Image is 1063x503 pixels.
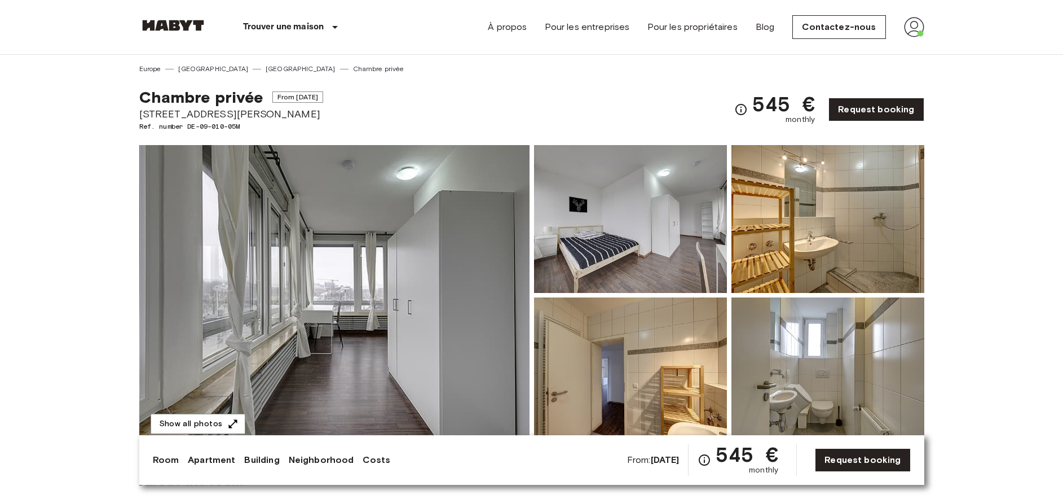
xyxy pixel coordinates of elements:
a: À propos [488,20,527,34]
img: Picture of unit DE-09-010-05M [534,298,727,445]
img: Picture of unit DE-09-010-05M [731,145,924,293]
svg: Check cost overview for full price breakdown. Please note that discounts apply to new joiners onl... [698,453,711,467]
a: Building [244,453,279,467]
span: monthly [786,114,815,125]
a: Contactez-nous [792,15,885,39]
span: Ref. number DE-09-010-05M [139,121,324,132]
a: Request booking [828,98,924,121]
img: Picture of unit DE-09-010-05M [534,145,727,293]
a: Chambre privée [353,64,404,74]
a: [GEOGRAPHIC_DATA] [266,64,336,74]
a: Pour les propriétaires [647,20,737,34]
a: Apartment [188,453,235,467]
p: Trouver une maison [243,20,324,34]
span: 545 € [716,444,778,465]
a: Neighborhood [289,453,354,467]
span: monthly [749,465,778,476]
a: Costs [363,453,390,467]
img: avatar [904,17,924,37]
span: From: [627,454,680,466]
a: Europe [139,64,161,74]
img: Picture of unit DE-09-010-05M [731,298,924,445]
span: From [DATE] [272,91,324,103]
a: [GEOGRAPHIC_DATA] [178,64,248,74]
img: Habyt [139,20,207,31]
span: Chambre privée [139,88,263,107]
svg: Check cost overview for full price breakdown. Please note that discounts apply to new joiners onl... [734,103,748,116]
a: Room [153,453,179,467]
b: [DATE] [651,454,680,465]
span: [STREET_ADDRESS][PERSON_NAME] [139,107,324,121]
a: Blog [756,20,775,34]
a: Request booking [815,448,910,472]
span: 545 € [752,94,815,114]
img: Marketing picture of unit DE-09-010-05M [139,145,530,445]
a: Pour les entreprises [545,20,629,34]
button: Show all photos [151,414,245,435]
